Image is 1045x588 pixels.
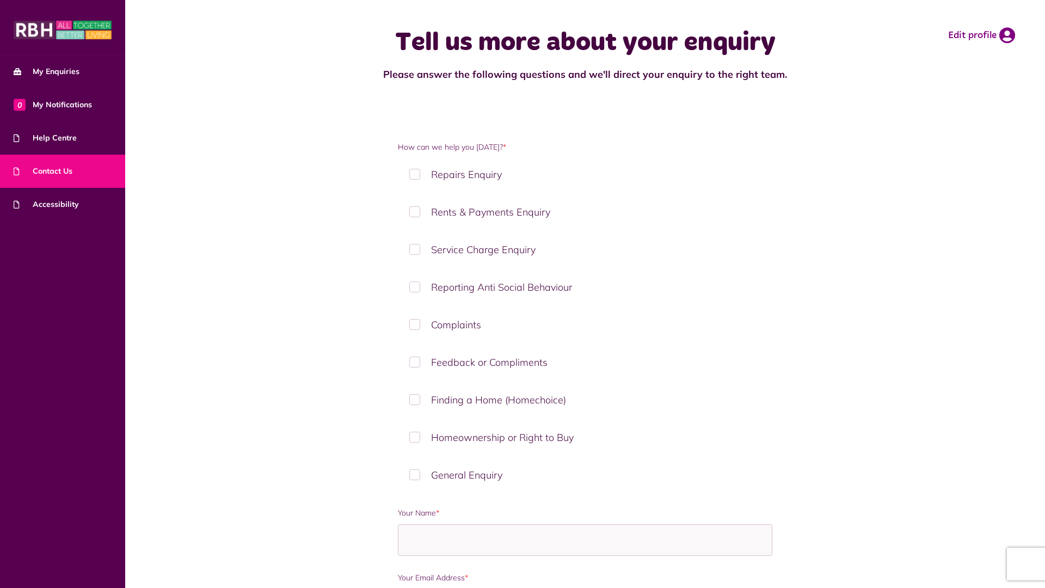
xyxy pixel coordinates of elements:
label: How can we help you [DATE]? [398,142,773,153]
label: Service Charge Enquiry [398,234,773,266]
strong: . [785,68,787,81]
span: 0 [14,99,26,111]
label: Homeownership or Right to Buy [398,421,773,454]
label: Repairs Enquiry [398,158,773,191]
label: Rents & Payments Enquiry [398,196,773,228]
label: Finding a Home (Homechoice) [398,384,773,416]
label: General Enquiry [398,459,773,491]
label: Reporting Anti Social Behaviour [398,271,773,303]
span: Help Centre [14,132,77,144]
label: Your Email Address [398,572,773,584]
img: MyRBH [14,19,112,41]
strong: Please answer the following questions and we'll direct your enquiry to the right team [383,68,785,81]
span: My Notifications [14,99,92,111]
label: Feedback or Compliments [398,346,773,378]
span: Contact Us [14,166,72,177]
span: Accessibility [14,199,79,210]
label: Your Name [398,507,773,519]
label: Complaints [398,309,773,341]
h1: Tell us more about your enquiry [367,27,803,59]
a: Edit profile [948,27,1015,44]
span: My Enquiries [14,66,79,77]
